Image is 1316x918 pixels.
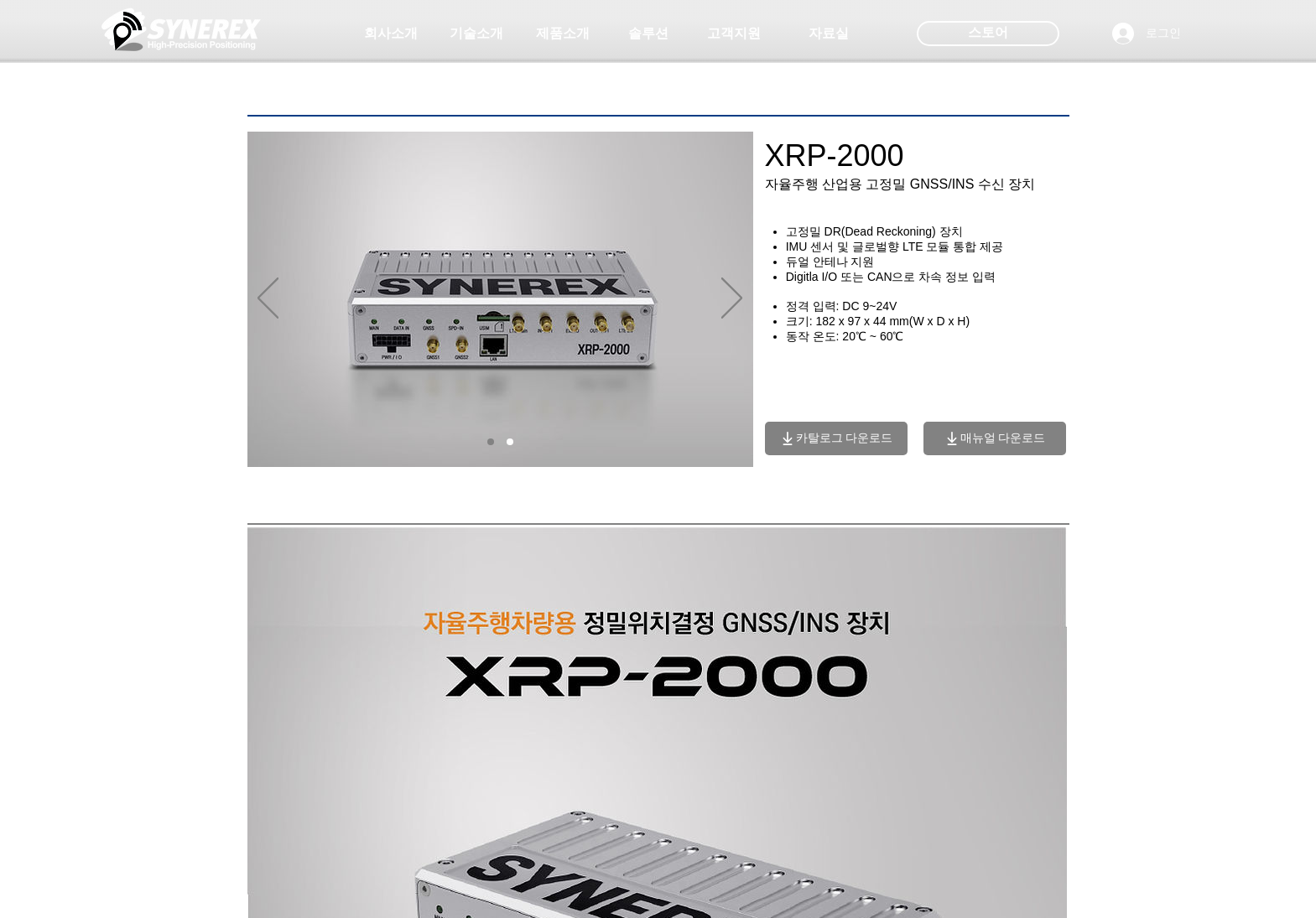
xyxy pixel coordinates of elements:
span: 스토어 [968,23,1008,42]
button: 로그인 [1100,18,1193,49]
span: 솔루션 [628,25,668,43]
div: 스토어 [917,21,1059,46]
span: 회사소개 [364,25,418,43]
a: 01 [487,438,494,445]
a: 솔루션 [606,17,690,50]
button: 매뉴얼 다운로드 [923,422,1066,455]
span: 고객지원 [707,25,761,43]
img: 씨너렉스_White_simbol_대지 1.png [101,4,261,54]
button: 다음 [721,277,742,321]
span: 매뉴얼 다운로드 [960,431,1046,446]
button: 이전 [257,277,278,321]
div: 슬라이드쇼 [247,132,753,467]
a: 기술소개 [434,17,518,50]
span: ​듀얼 안테나 지원 [786,255,875,268]
nav: 슬라이드 [481,438,519,445]
a: 고객지원 [692,17,776,50]
span: 로그인 [1140,25,1187,42]
span: 기술소개 [450,25,503,43]
img: XRP2000_02.jpg [247,132,753,467]
a: 02 [507,438,513,445]
span: 제품소개 [536,25,590,43]
button: 카탈로그 다운로드 [765,422,908,455]
a: 자료실 [787,17,871,50]
span: 정격 입력: DC 9~24V [786,299,897,313]
span: Digitla I/O 또는 CAN으로 차속 정보 입력 [786,270,996,283]
a: 회사소개 [349,17,433,50]
span: 자료실 [809,25,849,43]
span: 카탈로그 다운로드 [796,431,893,446]
span: 동작 온도: 20℃ ~ 60℃ [786,329,904,343]
a: 제품소개 [521,17,605,50]
span: ​크기: 182 x 97 x 44 mm(W x D x H) [786,314,970,328]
